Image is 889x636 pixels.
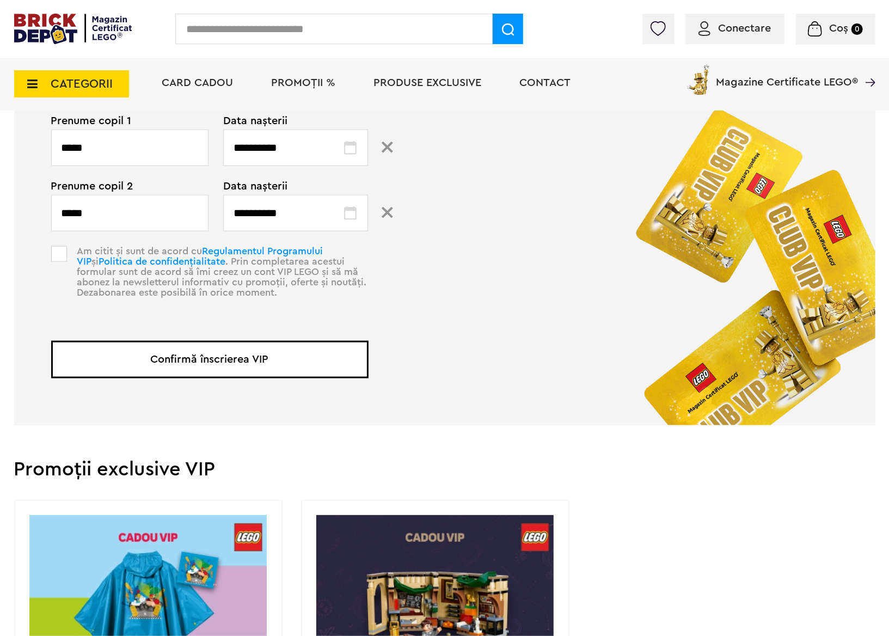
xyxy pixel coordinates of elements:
img: Group%201224.svg [382,142,393,153]
span: Magazine Certificate LEGO® [716,63,859,88]
span: Conectare [719,23,771,34]
span: CATEGORII [51,78,113,90]
img: vip_page_image [618,91,875,425]
a: Politica de confidențialitate [99,256,226,266]
img: Group%201224.svg [382,207,393,218]
span: Data nașterii [223,181,369,192]
a: Produse exclusive [374,77,482,88]
span: Prenume copil 1 [51,115,197,126]
a: Regulamentul Programului VIP [77,246,323,266]
span: Prenume copil 2 [51,181,197,192]
h2: Promoții exclusive VIP [14,460,875,479]
a: Magazine Certificate LEGO® [859,63,875,74]
a: Conectare [698,23,771,34]
small: 0 [851,23,863,35]
p: Am citit și sunt de acord cu și . Prin completarea acestui formular sunt de acord să îmi creez un... [70,246,369,316]
a: Contact [520,77,571,88]
a: Card Cadou [162,77,234,88]
a: PROMOȚII % [272,77,336,88]
span: Data nașterii [223,115,369,126]
button: Confirmă înscrierea VIP [51,341,369,378]
span: Coș [829,23,848,34]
